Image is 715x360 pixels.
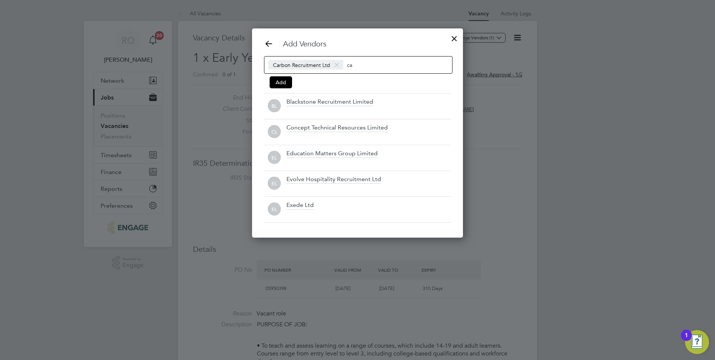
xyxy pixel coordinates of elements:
span: CL [268,125,281,138]
div: 1 [685,335,688,345]
input: Search vendors... [347,60,394,70]
span: EL [268,151,281,164]
div: Education Matters Group Limited [286,150,378,158]
span: EL [268,177,281,190]
div: Blackstone Recruitment Limited [286,98,373,106]
span: EL [268,203,281,216]
button: Open Resource Center, 1 new notification [685,330,709,354]
span: BL [268,100,281,113]
span: Carbon Recruitment Ltd [268,60,343,70]
button: Add [270,76,292,88]
div: Evolve Hospitality Recruitment Ltd [286,176,381,184]
div: Concept Technical Resources Limited [286,124,388,132]
h3: Add Vendors [264,39,451,49]
div: Exede Ltd [286,201,314,210]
